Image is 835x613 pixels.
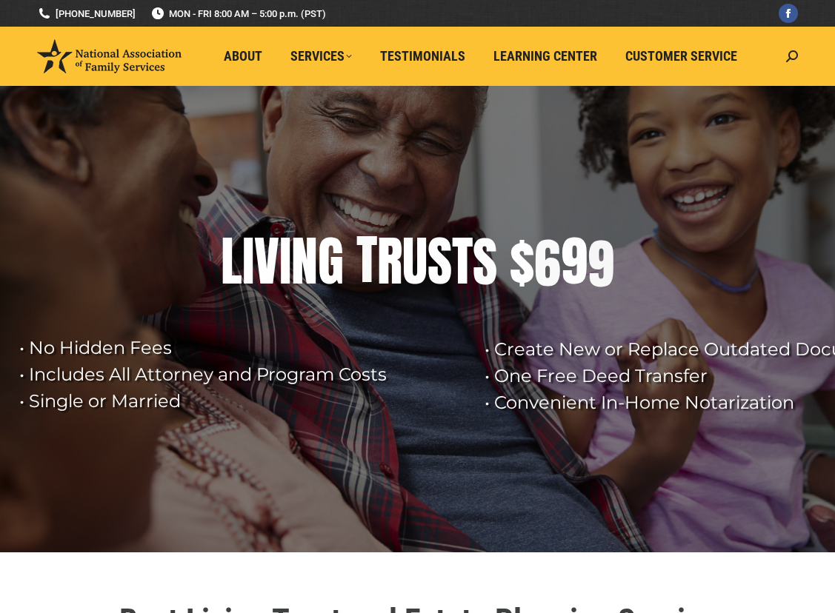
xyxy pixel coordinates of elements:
img: National Association of Family Services [37,39,182,73]
span: Customer Service [625,48,737,64]
a: Learning Center [483,42,608,70]
a: Testimonials [370,42,476,70]
span: MON - FRI 8:00 AM – 5:00 p.m. (PST) [150,7,326,21]
div: G [318,232,344,291]
div: N [291,232,318,291]
span: About [224,48,262,64]
span: Services [290,48,352,64]
div: $ [510,232,534,291]
div: 6 [534,234,561,293]
div: 9 [561,232,588,291]
a: Customer Service [615,42,748,70]
div: L [221,232,242,291]
span: Testimonials [380,48,465,64]
div: T [452,232,473,291]
div: I [242,232,254,291]
a: Facebook page opens in new window [779,4,798,23]
div: S [428,232,452,291]
span: Learning Center [493,48,597,64]
rs-layer: • No Hidden Fees • Includes All Attorney and Program Costs • Single or Married [19,335,424,415]
div: I [279,232,291,291]
div: R [377,232,402,291]
a: [PHONE_NUMBER] [37,7,136,21]
div: T [356,230,377,289]
div: V [254,232,279,291]
div: S [473,232,497,292]
a: About [213,42,273,70]
div: 9 [588,235,614,294]
div: U [402,232,428,291]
